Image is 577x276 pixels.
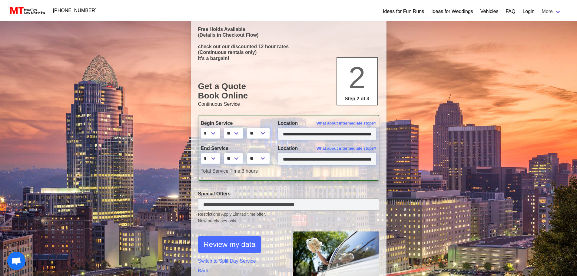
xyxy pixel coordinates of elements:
[198,44,379,49] p: check out our discounted 12 hour rates
[480,8,499,15] a: Vehicles
[317,145,376,151] span: What about intermediate stops?
[198,101,379,108] p: Continuous Service
[349,61,366,95] span: 2
[278,121,298,126] span: Location
[317,120,376,126] span: What about intermediate stops?
[49,5,100,17] a: [PHONE_NUMBER]
[198,49,379,55] p: (Continuous rentals only)
[198,212,379,224] small: Restrictions Apply.
[198,190,379,198] label: Special Offers
[198,218,379,224] span: New purchases only.
[506,8,515,15] a: FAQ
[198,258,284,265] a: Switch to Split Day Service
[198,81,379,101] h1: Get a Quote Book Online
[340,95,375,102] p: Step 2 of 3
[198,26,379,32] p: Free Holds Available
[201,145,269,152] label: End Service
[538,5,565,18] a: More
[431,8,473,15] a: Ideas for Weddings
[198,267,284,274] a: Back
[7,252,25,270] div: Open chat
[198,236,261,253] button: Review my data
[201,120,269,127] label: Begin Service
[8,6,46,15] img: MotorToys Logo
[233,211,266,218] span: Limited time offer.
[196,168,381,175] div: 3 hours
[204,239,256,250] span: Review my data
[198,32,379,38] p: (Details in Checkout Flow)
[198,55,379,61] p: It's a bargain!
[201,168,242,174] span: Total Service Time:
[278,146,298,151] span: Location
[383,8,424,15] a: Ideas for Fun Runs
[522,8,534,15] a: Login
